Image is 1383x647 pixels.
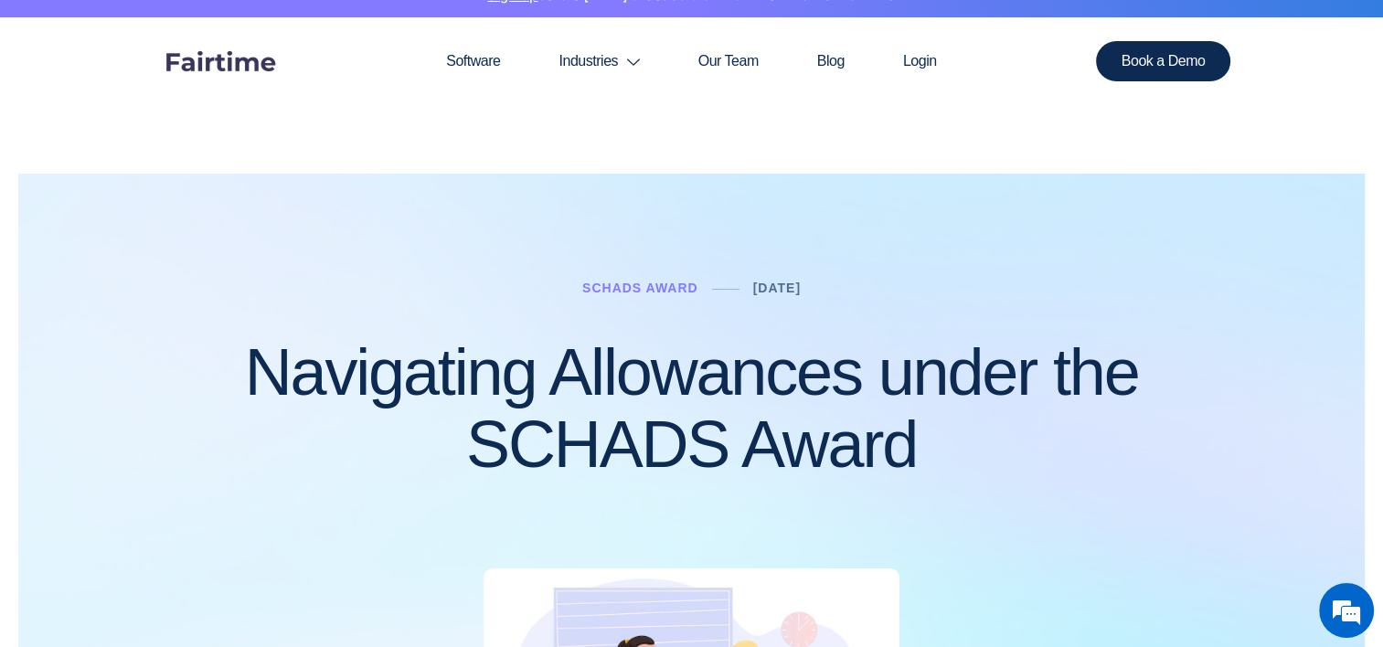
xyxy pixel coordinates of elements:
a: Login [874,17,966,105]
a: Software [417,17,529,105]
a: Blog [788,17,874,105]
a: Book a Demo [1096,41,1231,81]
span: Book a Demo [1122,54,1206,69]
h1: Navigating Allowances under the SCHADS Award [153,336,1231,481]
a: Schads Award [582,281,698,295]
a: Industries [529,17,668,105]
a: Our Team [669,17,788,105]
a: [DATE] [753,281,801,295]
